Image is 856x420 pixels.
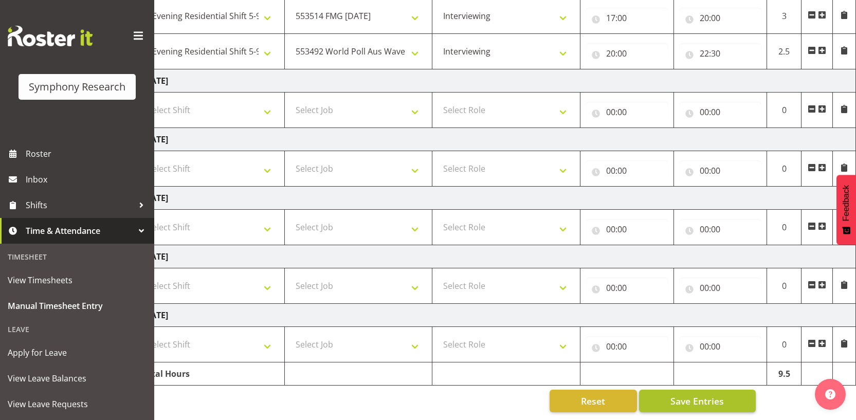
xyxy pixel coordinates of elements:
input: Click to select... [679,336,762,357]
td: 0 [767,210,802,245]
button: Feedback - Show survey [836,175,856,245]
td: 0 [767,93,802,128]
td: [DATE] [137,69,856,93]
a: Manual Timesheet Entry [3,293,152,319]
span: Shifts [26,197,134,213]
button: Reset [550,390,637,412]
input: Click to select... [586,102,668,122]
input: Click to select... [586,160,668,181]
span: View Timesheets [8,272,147,288]
img: Rosterit website logo [8,26,93,46]
td: 0 [767,327,802,362]
td: [DATE] [137,128,856,151]
button: Save Entries [639,390,756,412]
input: Click to select... [679,219,762,240]
a: View Leave Balances [3,366,152,391]
span: Apply for Leave [8,345,147,360]
span: Reset [581,394,605,408]
td: 2.5 [767,34,802,69]
span: Time & Attendance [26,223,134,239]
span: View Leave Requests [8,396,147,412]
div: Leave [3,319,152,340]
input: Click to select... [679,8,762,28]
span: Roster [26,146,149,161]
a: View Timesheets [3,267,152,293]
input: Click to select... [679,43,762,64]
div: Timesheet [3,246,152,267]
span: View Leave Balances [8,371,147,386]
td: 0 [767,151,802,187]
input: Click to select... [679,278,762,298]
a: Apply for Leave [3,340,152,366]
span: Inbox [26,172,149,187]
td: [DATE] [137,187,856,210]
input: Click to select... [586,43,668,64]
input: Click to select... [586,278,668,298]
input: Click to select... [679,160,762,181]
span: Feedback [842,185,851,221]
input: Click to select... [586,8,668,28]
td: [DATE] [137,245,856,268]
td: 0 [767,268,802,304]
span: Manual Timesheet Entry [8,298,147,314]
td: Total Hours [137,362,285,386]
td: 9.5 [767,362,802,386]
span: Save Entries [670,394,724,408]
div: Symphony Research [29,79,125,95]
a: View Leave Requests [3,391,152,417]
input: Click to select... [586,336,668,357]
input: Click to select... [679,102,762,122]
input: Click to select... [586,219,668,240]
img: help-xxl-2.png [825,389,835,399]
td: [DATE] [137,304,856,327]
